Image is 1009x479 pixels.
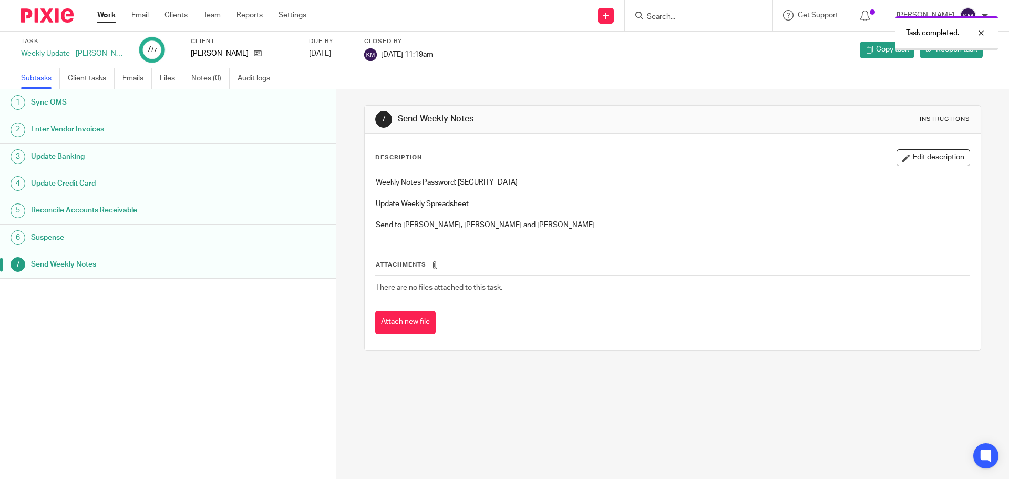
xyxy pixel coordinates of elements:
h1: Sync OMS [31,95,228,110]
img: svg%3E [960,7,976,24]
h1: Send Weekly Notes [31,257,228,272]
div: 4 [11,176,25,191]
div: Instructions [920,115,970,124]
div: 6 [11,230,25,245]
small: /7 [151,47,157,53]
p: Task completed. [906,28,959,38]
span: There are no files attached to this task. [376,284,502,291]
p: Description [375,154,422,162]
a: Client tasks [68,68,115,89]
div: 7 [11,257,25,272]
label: Task [21,37,126,46]
a: Files [160,68,183,89]
h1: Reconcile Accounts Receivable [31,202,228,218]
div: 7 [375,111,392,128]
h1: Enter Vendor Invoices [31,121,228,137]
a: Clients [164,10,188,21]
div: 5 [11,203,25,218]
label: Closed by [364,37,433,46]
h1: Update Credit Card [31,176,228,191]
img: svg%3E [364,48,377,61]
p: Update Weekly Spreadsheet [376,199,969,209]
div: 1 [11,95,25,110]
h1: Suspense [31,230,228,246]
button: Edit description [897,149,970,166]
div: Weekly Update - [PERSON_NAME] (TSNM) [21,48,126,59]
div: [DATE] [309,48,351,59]
p: Weekly Notes Password: [SECURITY_DATA] [376,177,969,188]
button: Attach new file [375,311,436,334]
p: Send to [PERSON_NAME], [PERSON_NAME] and [PERSON_NAME] [376,220,969,230]
a: Team [203,10,221,21]
a: Emails [122,68,152,89]
img: Pixie [21,8,74,23]
div: 2 [11,123,25,137]
a: Email [131,10,149,21]
a: Audit logs [238,68,278,89]
div: 7 [147,44,157,56]
span: [DATE] 11:19am [381,50,433,58]
span: Attachments [376,262,426,268]
p: [PERSON_NAME] [191,48,249,59]
a: Notes (0) [191,68,230,89]
h1: Update Banking [31,149,228,165]
label: Client [191,37,296,46]
label: Due by [309,37,351,46]
h1: Send Weekly Notes [398,114,695,125]
a: Settings [279,10,306,21]
a: Work [97,10,116,21]
a: Reports [236,10,263,21]
div: 3 [11,149,25,164]
a: Subtasks [21,68,60,89]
